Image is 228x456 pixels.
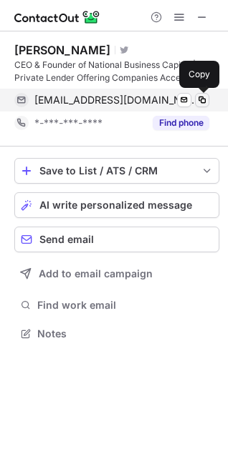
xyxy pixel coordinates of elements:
[14,261,219,287] button: Add to email campaign
[14,43,110,57] div: [PERSON_NAME]
[39,199,192,211] span: AI write personalized message
[37,299,214,312] span: Find work email
[34,94,199,106] span: [EMAIL_ADDRESS][DOMAIN_NAME]
[14,295,219,315] button: Find work email
[14,227,219,252] button: Send email
[37,327,214,340] span: Notes
[39,165,194,177] div: Save to List / ATS / CRM
[14,192,219,218] button: AI write personalized message
[153,116,209,130] button: Reveal Button
[14,9,100,26] img: ContactOut v5.3.10
[39,234,94,245] span: Send email
[14,59,219,84] div: CEO & Founder of National Business Capital | Private Lender Offering Companies Access to Bridge a...
[14,324,219,344] button: Notes
[39,268,153,279] span: Add to email campaign
[14,158,219,184] button: save-profile-one-click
